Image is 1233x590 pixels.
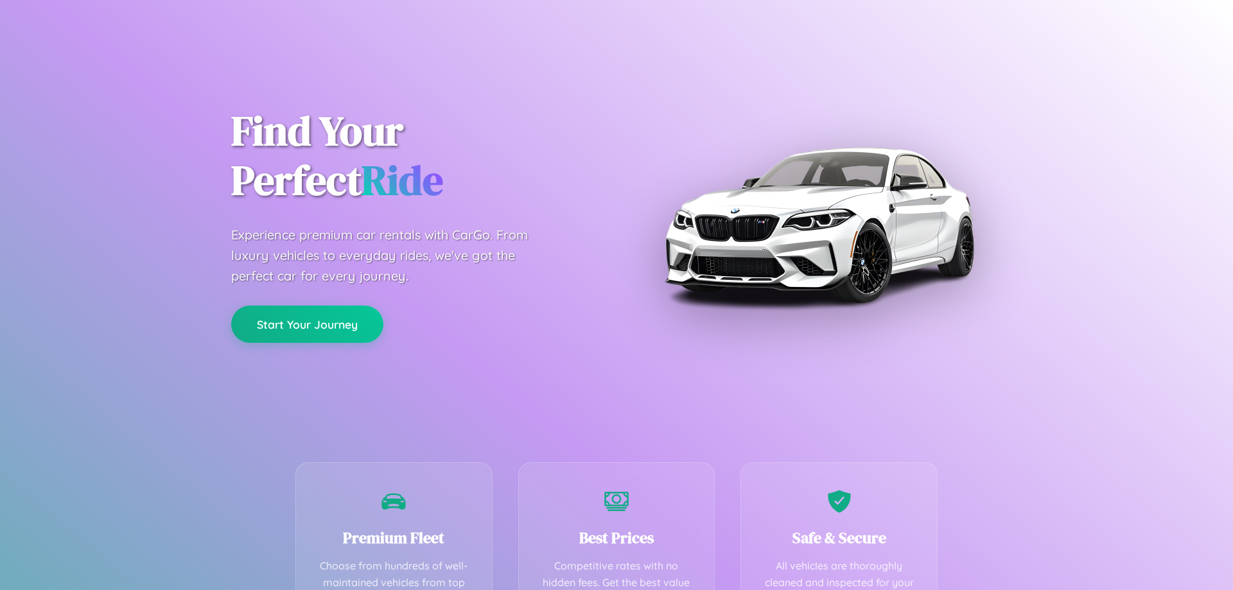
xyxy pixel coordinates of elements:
[231,225,552,286] p: Experience premium car rentals with CarGo. From luxury vehicles to everyday rides, we've got the ...
[231,306,383,343] button: Start Your Journey
[760,527,918,548] h3: Safe & Secure
[658,64,979,385] img: Premium BMW car rental vehicle
[231,107,597,205] h1: Find Your Perfect
[362,152,443,208] span: Ride
[538,527,695,548] h3: Best Prices
[315,527,473,548] h3: Premium Fleet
